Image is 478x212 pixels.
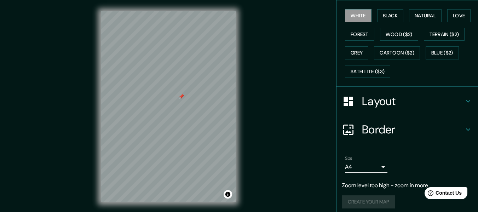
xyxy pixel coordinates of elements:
[224,190,232,199] button: Toggle attribution
[380,28,418,41] button: Wood ($2)
[362,122,464,137] h4: Border
[415,184,470,204] iframe: Help widget launcher
[345,155,352,161] label: Size
[345,28,374,41] button: Forest
[374,46,420,59] button: Cartoon ($2)
[345,9,372,22] button: White
[377,9,404,22] button: Black
[342,181,472,190] p: Zoom level too high - zoom in more
[362,94,464,108] h4: Layout
[345,161,387,173] div: A4
[101,11,236,202] canvas: Map
[336,115,478,144] div: Border
[409,9,442,22] button: Natural
[447,9,471,22] button: Love
[424,28,465,41] button: Terrain ($2)
[345,65,390,78] button: Satellite ($3)
[336,87,478,115] div: Layout
[345,46,368,59] button: Grey
[426,46,459,59] button: Blue ($2)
